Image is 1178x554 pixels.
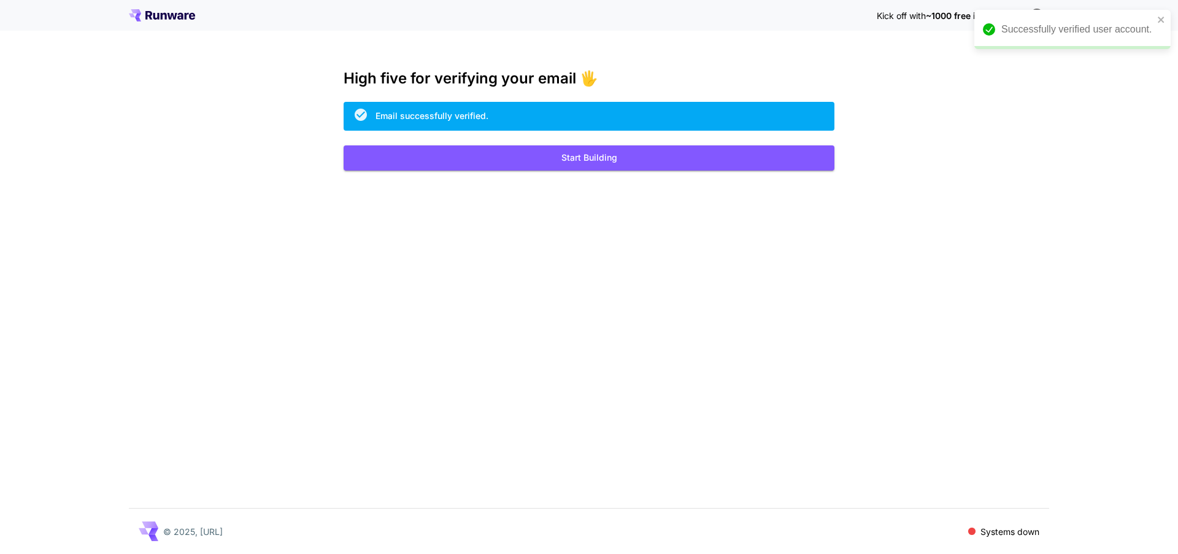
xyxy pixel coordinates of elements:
div: Successfully verified user account. [1001,22,1153,37]
button: In order to qualify for free credit, you need to sign up with a business email address and click ... [1025,2,1049,27]
h3: High five for verifying your email 🖐️ [344,70,834,87]
span: Kick off with [877,10,926,21]
div: Email successfully verified. [375,109,488,122]
span: ~1000 free images! 🎈 [926,10,1020,21]
p: © 2025, [URL] [163,525,223,538]
button: Start Building [344,145,834,171]
p: Systems down [980,525,1039,538]
button: close [1157,15,1166,25]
